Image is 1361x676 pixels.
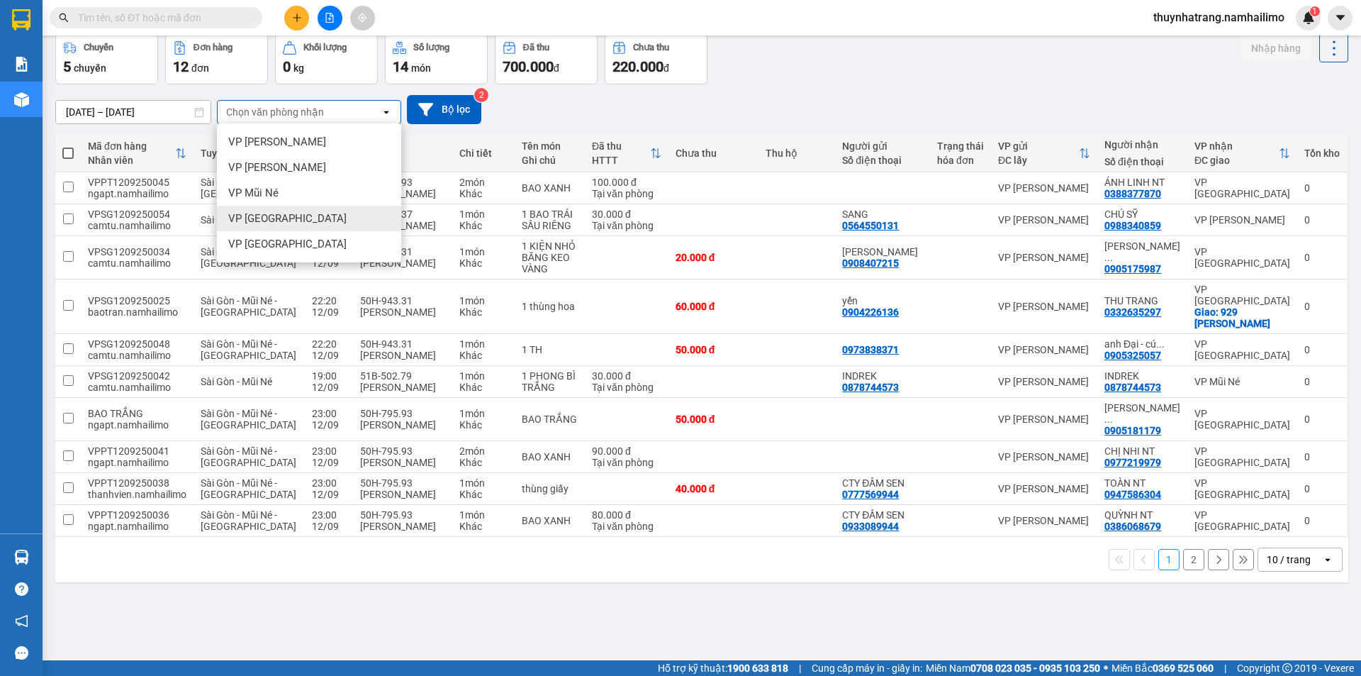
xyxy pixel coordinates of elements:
[1104,252,1113,263] span: ...
[592,155,650,166] div: HTTT
[88,209,186,220] div: VPSG1209250054
[88,445,186,457] div: VPPT1209250041
[360,370,445,382] div: 51B-502.79
[1104,457,1161,468] div: 0977219979
[842,246,923,257] div: LAM SAIGON
[676,414,751,425] div: 50.000 đ
[1194,338,1290,361] div: VP [GEOGRAPHIC_DATA]
[459,246,507,257] div: 1 món
[998,483,1090,494] div: VP [PERSON_NAME]
[88,408,186,419] div: BAO TRẮNG
[766,148,829,159] div: Thu hộ
[201,376,272,387] span: Sài Gòn - Mũi Né
[1104,139,1180,150] div: Người nhận
[459,338,507,350] div: 1 món
[360,350,445,361] div: [PERSON_NAME]
[592,140,650,152] div: Đã thu
[1282,663,1292,673] span: copyright
[88,521,186,532] div: ngapt.namhailimo
[194,43,233,52] div: Đơn hàng
[522,155,578,166] div: Ghi chú
[523,43,549,52] div: Đã thu
[522,515,578,526] div: BAO XANH
[360,509,445,521] div: 50H-795.93
[459,370,507,382] div: 1 món
[312,306,346,318] div: 12/09
[592,177,661,188] div: 100.000 đ
[393,58,408,75] span: 14
[81,135,194,172] th: Toggle SortBy
[1194,477,1290,500] div: VP [GEOGRAPHIC_DATA]
[842,509,923,521] div: CTY ĐẦM SEN
[1156,338,1165,350] span: ...
[1304,252,1340,263] div: 0
[275,33,378,84] button: Khối lượng0kg
[676,344,751,355] div: 50.000 đ
[1158,549,1180,570] button: 1
[14,57,29,72] img: solution-icon
[360,489,445,500] div: [PERSON_NAME]
[88,257,186,269] div: camtu.namhailimo
[522,182,578,194] div: BAO XANH
[459,382,507,393] div: Khác
[970,663,1100,674] strong: 0708 023 035 - 0935 103 250
[1304,414,1340,425] div: 0
[15,582,28,596] span: question-circle
[360,188,445,199] div: [PERSON_NAME]
[495,33,598,84] button: Đã thu700.000đ
[201,408,296,431] span: Sài Gòn - Mũi Né - [GEOGRAPHIC_DATA]
[522,209,578,231] div: 1 BAO TRÁI SẦU RIÊNG
[998,451,1090,462] div: VP [PERSON_NAME]
[1194,509,1290,532] div: VP [GEOGRAPHIC_DATA]
[612,58,663,75] span: 220.000
[360,419,445,431] div: [PERSON_NAME]
[998,414,1090,425] div: VP [PERSON_NAME]
[812,660,922,676] span: Cung cấp máy in - giấy in:
[312,350,346,361] div: 12/09
[360,445,445,457] div: 50H-795.93
[63,58,71,75] span: 5
[312,370,346,382] div: 19:00
[360,382,445,393] div: [PERSON_NAME]
[385,33,488,84] button: Số lượng14món
[842,209,923,220] div: SANG
[312,419,346,431] div: 12/09
[842,344,899,355] div: 0973838371
[1194,445,1290,468] div: VP [GEOGRAPHIC_DATA]
[312,477,346,489] div: 23:00
[217,123,401,262] ul: Menu
[592,382,661,393] div: Tại văn phòng
[1304,301,1340,312] div: 0
[312,408,346,419] div: 23:00
[312,521,346,532] div: 12/09
[228,135,326,149] span: VP [PERSON_NAME]
[459,257,507,269] div: Khác
[503,58,554,75] span: 700.000
[1104,350,1161,361] div: 0905325057
[413,43,449,52] div: Số lượng
[360,257,445,269] div: [PERSON_NAME]
[360,246,445,257] div: 50H-943.31
[1104,509,1180,521] div: QUỲNH NT
[360,177,445,188] div: 50H-795.93
[201,445,296,468] span: Sài Gòn - Mũi Né - [GEOGRAPHIC_DATA]
[459,477,507,489] div: 1 món
[312,489,346,500] div: 12/09
[201,246,296,269] span: Sài Gòn - Mũi Né - [GEOGRAPHIC_DATA]
[381,106,392,118] svg: open
[74,62,106,74] span: chuyến
[1334,11,1347,24] span: caret-down
[78,10,245,26] input: Tìm tên, số ĐT hoặc mã đơn
[1187,135,1297,172] th: Toggle SortBy
[663,62,669,74] span: đ
[312,295,346,306] div: 22:20
[1302,11,1315,24] img: icon-new-feature
[360,306,445,318] div: [PERSON_NAME]
[1267,553,1311,567] div: 10 / trang
[842,220,899,231] div: 0564550131
[201,214,272,226] span: Sài Gòn - Mũi Né
[325,13,335,23] span: file-add
[1194,246,1290,269] div: VP [GEOGRAPHIC_DATA]
[1304,148,1340,159] div: Tồn kho
[1304,483,1340,494] div: 0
